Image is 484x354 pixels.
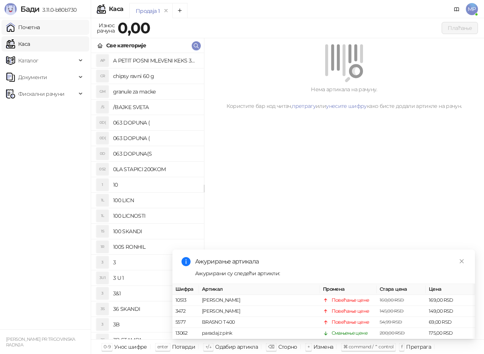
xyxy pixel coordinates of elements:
[332,297,369,304] div: Повећање цене
[205,344,211,349] span: ↑/↓
[96,179,109,191] div: 1
[380,320,402,325] span: 54,99 RSD
[278,342,297,352] div: Сторно
[199,328,320,339] td: paradajz pink
[459,259,464,264] span: close
[114,342,147,352] div: Унос шифре
[96,225,109,237] div: 1S
[466,3,478,15] span: MP
[96,334,109,346] div: 3S
[96,256,109,268] div: 3
[172,306,199,317] td: 3472
[172,328,199,339] td: 13062
[268,344,274,349] span: ⌫
[195,269,466,278] div: Ажурирани су следећи артикли:
[96,117,109,129] div: 0D(
[18,70,47,85] span: Документи
[172,295,199,306] td: 10513
[104,344,110,349] span: 0-9
[109,6,123,12] div: Каса
[113,241,198,253] h4: 100S RONHIL
[380,298,404,303] span: 160,00 RSD
[18,53,39,68] span: Каталог
[406,342,431,352] div: Претрага
[96,132,109,144] div: 0D(
[426,317,475,328] td: 69,00 RSD
[426,295,475,306] td: 169,00 RSD
[172,317,199,328] td: 5577
[113,225,198,237] h4: 100 SKANDI
[199,317,320,328] td: BRASNO T 400
[313,342,333,352] div: Измена
[113,318,198,331] h4: 3B
[307,344,310,349] span: +
[332,330,368,337] div: Смањење цене
[332,308,369,315] div: Повећање цене
[343,344,394,349] span: ⌘ command / ⌃ control
[172,342,195,352] div: Потврди
[136,7,160,15] div: Продаја 1
[6,36,30,51] a: Каса
[199,284,320,295] th: Артикал
[181,257,191,266] span: info-circle
[172,284,199,295] th: Шифра
[213,85,475,110] div: Нема артикала на рачуну. Користите бар код читач, или како бисте додали артикле на рачун.
[401,344,402,349] span: f
[157,344,168,349] span: enter
[96,210,109,222] div: 1L
[172,3,188,18] button: Add tab
[96,318,109,331] div: 3
[458,257,466,265] a: Close
[96,70,109,82] div: CR
[96,303,109,315] div: 3S
[6,20,40,35] a: Почетна
[377,284,426,295] th: Стара цена
[113,334,198,346] h4: 3B STAMPA
[96,241,109,253] div: 1R
[113,101,198,113] h4: /BAJKE SVETA
[332,319,369,326] div: Повећање цене
[113,132,198,144] h4: 063 DOPUNA (
[326,103,367,109] a: унесите шифру
[199,306,320,317] td: [PERSON_NAME]
[380,331,405,336] span: 200,00 RSD
[195,257,466,266] div: Ажурирање артикала
[161,8,171,14] button: remove
[113,163,198,175] h4: 0LA STAPICI 200KOM
[113,210,198,222] h4: 100 LICNOSTI
[96,163,109,175] div: 0S2
[426,284,475,295] th: Цена
[96,55,109,67] div: AP
[113,256,198,268] h4: 3
[320,284,377,295] th: Промена
[199,295,320,306] td: [PERSON_NAME]
[113,272,198,284] h4: 3 U 1
[39,6,76,13] span: 3.11.0-b80b730
[6,337,75,348] small: [PERSON_NAME] PR TRGOVINSKA RADNJA
[18,86,64,101] span: Фискални рачуни
[96,287,109,299] div: 3
[96,194,109,206] div: 1L
[96,148,109,160] div: 0D
[451,3,463,15] a: Документација
[96,101,109,113] div: /S
[292,103,316,109] a: претрагу
[96,86,109,98] div: GM
[113,70,198,82] h4: chipsy ravni 60 g
[5,3,17,15] img: Logo
[442,22,478,34] button: Плаћање
[113,117,198,129] h4: 063 DOPUNA (
[95,20,116,36] div: Износ рачуна
[113,287,198,299] h4: 3&1
[215,342,258,352] div: Одабир артикла
[380,309,404,314] span: 145,00 RSD
[118,19,150,37] strong: 0,00
[106,41,146,50] div: Све категорије
[113,303,198,315] h4: 36 SKANDI
[96,272,109,284] div: 3U1
[91,53,204,339] div: grid
[113,194,198,206] h4: 100 LICN
[426,306,475,317] td: 149,00 RSD
[113,86,198,98] h4: granule za macke
[20,5,39,14] span: Бади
